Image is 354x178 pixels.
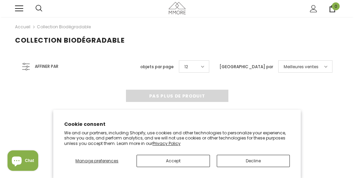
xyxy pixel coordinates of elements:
[137,155,210,167] button: Accept
[332,2,340,10] span: 0
[35,63,58,70] span: Affiner par
[140,63,174,70] label: objets par page
[15,23,30,31] a: Accueil
[64,121,290,128] h2: Cookie consent
[220,63,273,70] label: [GEOGRAPHIC_DATA] par
[5,150,40,173] inbox-online-store-chat: Shopify online store chat
[64,155,130,167] button: Manage preferences
[184,63,188,70] span: 12
[75,158,118,164] span: Manage preferences
[15,35,125,45] span: Collection biodégradable
[329,5,336,12] a: 0
[153,140,181,146] a: Privacy Policy
[64,130,290,146] p: We and our partners, including Shopify, use cookies and other technologies to personalize your ex...
[284,63,318,70] span: Meilleures ventes
[37,24,91,30] a: Collection biodégradable
[169,2,186,14] img: Cas MMORE
[217,155,290,167] button: Decline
